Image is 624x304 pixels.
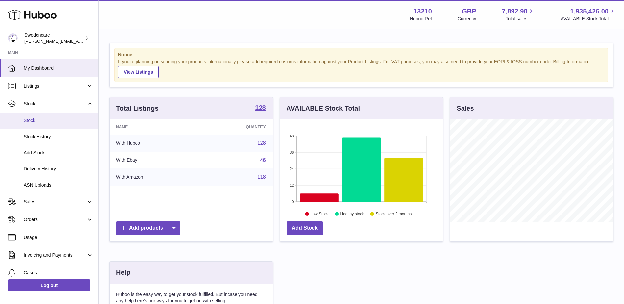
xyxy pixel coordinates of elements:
[287,104,360,113] h3: AVAILABLE Stock Total
[506,16,535,22] span: Total sales
[110,168,199,186] td: With Amazon
[255,104,266,112] a: 128
[118,52,605,58] strong: Notice
[24,134,93,140] span: Stock History
[24,150,93,156] span: Add Stock
[292,200,294,204] text: 0
[502,7,535,22] a: 7,892.90 Total sales
[311,212,329,216] text: Low Stock
[110,135,199,152] td: With Huboo
[570,7,609,16] span: 1,935,426.00
[116,268,130,277] h3: Help
[376,212,412,216] text: Stock over 2 months
[24,83,87,89] span: Listings
[561,16,616,22] span: AVAILABLE Stock Total
[24,65,93,71] span: My Dashboard
[24,199,87,205] span: Sales
[24,101,87,107] span: Stock
[24,234,93,241] span: Usage
[561,7,616,22] a: 1,935,426.00 AVAILABLE Stock Total
[24,270,93,276] span: Cases
[24,117,93,124] span: Stock
[116,291,266,304] p: Huboo is the easy way to get your stock fulfilled. But incase you need any help here's our ways f...
[290,134,294,138] text: 48
[257,174,266,180] a: 118
[24,38,167,44] span: [PERSON_NAME][EMAIL_ADDRESS][PERSON_NAME][DOMAIN_NAME]
[260,157,266,163] a: 46
[24,166,93,172] span: Delivery History
[502,7,528,16] span: 7,892.90
[413,7,432,16] strong: 13210
[287,221,323,235] a: Add Stock
[199,119,272,135] th: Quantity
[24,32,84,44] div: Swedencare
[257,140,266,146] a: 128
[410,16,432,22] div: Huboo Ref
[110,119,199,135] th: Name
[290,150,294,154] text: 36
[255,104,266,111] strong: 128
[340,212,364,216] text: Healthy stock
[462,7,476,16] strong: GBP
[290,167,294,171] text: 24
[24,182,93,188] span: ASN Uploads
[8,279,90,291] a: Log out
[290,183,294,187] text: 12
[24,216,87,223] span: Orders
[116,104,159,113] h3: Total Listings
[24,252,87,258] span: Invoicing and Payments
[8,33,18,43] img: daniel.corbridge@swedencare.co.uk
[458,16,476,22] div: Currency
[116,221,180,235] a: Add products
[457,104,474,113] h3: Sales
[118,66,159,78] a: View Listings
[118,59,605,78] div: If you're planning on sending your products internationally please add required customs informati...
[110,152,199,169] td: With Ebay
